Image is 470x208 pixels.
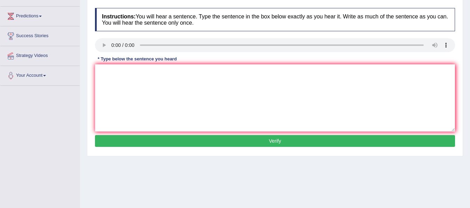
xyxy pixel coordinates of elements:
[0,7,80,24] a: Predictions
[95,135,455,147] button: Verify
[102,14,136,19] b: Instructions:
[0,66,80,83] a: Your Account
[95,8,455,31] h4: You will hear a sentence. Type the sentence in the box below exactly as you hear it. Write as muc...
[0,26,80,44] a: Success Stories
[95,56,180,62] div: * Type below the sentence you heard
[0,46,80,64] a: Strategy Videos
